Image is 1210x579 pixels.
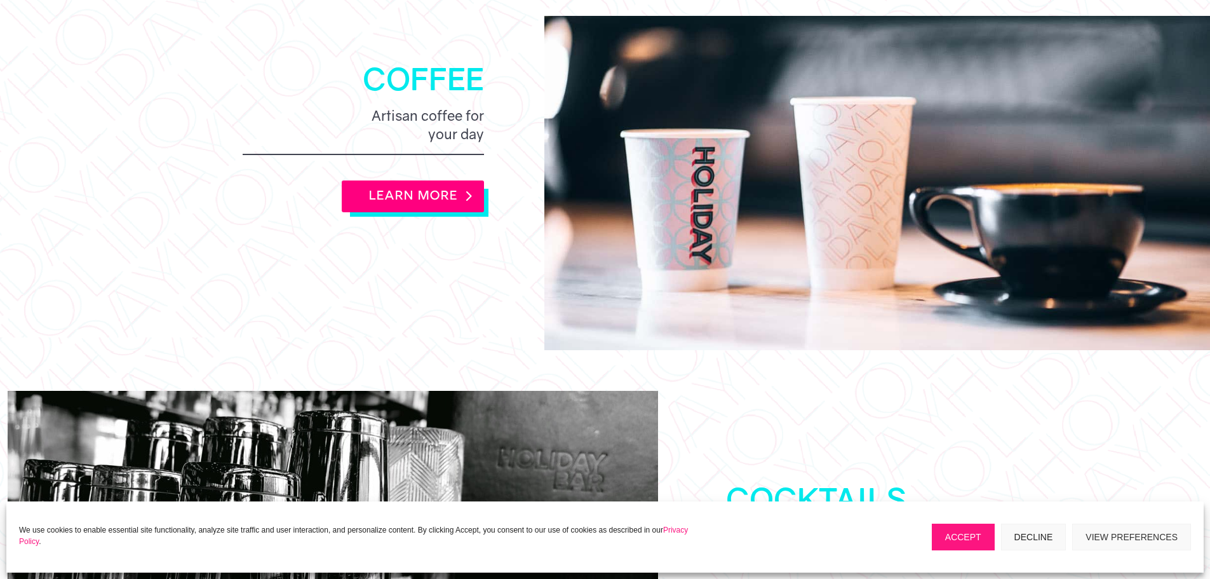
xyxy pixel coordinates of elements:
button: View preferences [1072,524,1191,550]
h6: Artisan coffee for [243,107,484,143]
p: We use cookies to enable essential site functionality, analyze site traffic and user interaction,... [19,524,706,547]
h2: Cocktails [726,484,1210,521]
img: caffeine [544,16,1210,350]
a: Privacy Policy [19,526,688,546]
button: Decline [1001,524,1066,550]
button: Accept [932,524,995,550]
span: your day [422,125,484,144]
a: LEARN MORE [342,181,484,212]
